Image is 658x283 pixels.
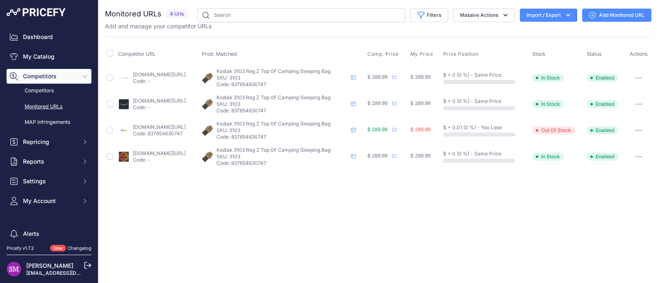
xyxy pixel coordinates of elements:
[133,104,186,111] p: Code: -
[26,262,73,269] a: [PERSON_NAME]
[133,98,186,104] a: [DOMAIN_NAME][URL]
[216,127,348,134] p: SKU: 3103
[443,72,501,78] span: $ + 0 (0 %) - Same Price
[216,107,348,114] p: Code: 837654630747
[587,74,618,82] span: Enabled
[165,9,189,19] span: 4 Urls
[453,8,515,22] button: Massive Actions
[443,151,501,157] span: $ + 0 (0 %) - Same Price
[23,157,77,166] span: Reports
[216,81,348,88] p: Code: 837654630747
[443,98,501,104] span: $ + 0 (0 %) - Same Price
[7,245,34,252] div: Pricefy v1.7.2
[7,100,91,114] a: Monitored URLs
[133,71,186,78] a: [DOMAIN_NAME][URL]
[410,8,448,22] button: Filters
[7,49,91,64] a: My Catalog
[532,126,575,135] span: Out Of Stock
[216,94,330,100] span: Kodiak 3103 Reg Z Top 0F Camping Sleeping Bag
[7,69,91,84] button: Competitors
[532,51,546,57] span: Stock
[630,51,648,57] span: Actions
[7,135,91,149] button: Repricing
[105,22,212,30] p: Add and manage your competitor URLs
[216,153,348,160] p: SKU: 3103
[587,51,602,57] span: Status
[367,74,387,80] span: $ 289.99
[133,130,186,137] p: Code: 837654630747
[443,51,478,57] span: Price Position
[367,153,387,159] span: $ 289.99
[7,8,66,16] img: Pricefy Logo
[410,100,430,106] span: $ 289.99
[7,226,91,241] a: Alerts
[410,126,430,132] span: $ 289.99
[216,147,330,153] span: Kodiak 3103 Reg Z Top 0F Camping Sleeping Bag
[7,30,91,272] nav: Sidebar
[410,51,435,57] button: My Price
[202,51,237,57] span: Prod. Matched
[7,30,91,44] a: Dashboard
[587,100,618,108] span: Enabled
[367,100,387,106] span: $ 289.99
[26,270,112,276] a: [EMAIL_ADDRESS][DOMAIN_NAME]
[582,9,651,22] a: Add Monitored URL
[532,100,564,108] span: In Stock
[367,51,399,57] span: Comp. Price
[520,9,577,22] button: Import / Export
[367,51,401,57] button: Comp. Price
[7,154,91,169] button: Reports
[7,174,91,189] button: Settings
[68,245,91,251] a: Changelog
[367,126,387,132] span: $ 289.98
[410,153,430,159] span: $ 289.99
[118,51,156,57] span: Competitor URL
[587,153,618,161] span: Enabled
[133,124,186,130] a: [DOMAIN_NAME][URL]
[23,138,77,146] span: Repricing
[197,8,405,22] input: Search
[532,153,564,161] span: In Stock
[50,245,66,252] span: New
[133,157,186,163] p: Code: -
[216,68,330,74] span: Kodiak 3103 Reg Z Top 0F Camping Sleeping Bag
[216,101,348,107] p: SKU: 3103
[23,72,77,80] span: Competitors
[23,177,77,185] span: Settings
[105,8,162,20] h2: Monitored URLs
[216,160,348,167] p: Code: 837654630747
[410,51,433,57] span: My Price
[410,74,430,80] span: $ 289.99
[216,121,330,127] span: Kodiak 3103 Reg Z Top 0F Camping Sleeping Bag
[7,115,91,130] a: MAP infringements
[216,75,348,81] p: SKU: 3103
[23,197,77,205] span: My Account
[216,134,348,140] p: Code: 837654630747
[532,74,564,82] span: In Stock
[133,150,186,156] a: [DOMAIN_NAME][URL]
[7,194,91,208] button: My Account
[443,51,480,57] button: Price Position
[7,84,91,98] a: Competitors
[587,126,618,135] span: Enabled
[443,124,502,130] span: $ + 0.01 (0 %) - You Lose
[133,78,186,84] p: Code: -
